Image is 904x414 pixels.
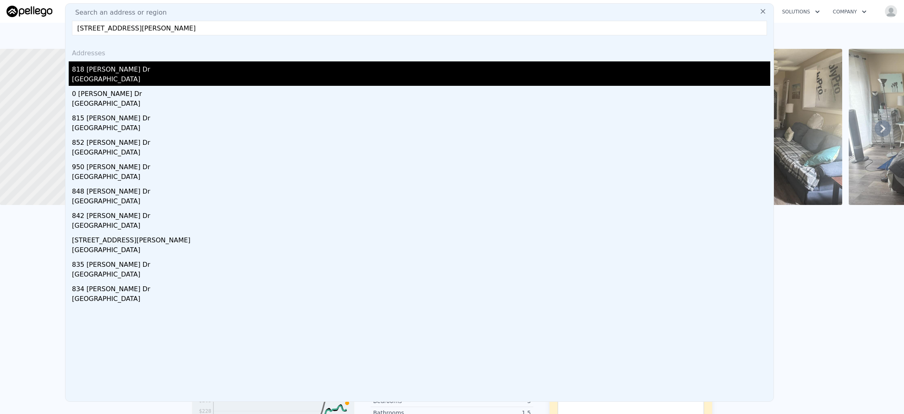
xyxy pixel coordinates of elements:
[72,86,770,99] div: 0 [PERSON_NAME] Dr
[72,221,770,232] div: [GEOGRAPHIC_DATA]
[69,42,770,61] div: Addresses
[72,61,770,74] div: 818 [PERSON_NAME] Dr
[7,6,52,17] img: Pellego
[72,148,770,159] div: [GEOGRAPHIC_DATA]
[72,294,770,305] div: [GEOGRAPHIC_DATA]
[72,172,770,183] div: [GEOGRAPHIC_DATA]
[72,74,770,86] div: [GEOGRAPHIC_DATA]
[72,270,770,281] div: [GEOGRAPHIC_DATA]
[72,110,770,123] div: 815 [PERSON_NAME] Dr
[72,281,770,294] div: 834 [PERSON_NAME] Dr
[72,159,770,172] div: 950 [PERSON_NAME] Dr
[199,398,211,403] tspan: $263
[72,196,770,208] div: [GEOGRAPHIC_DATA]
[72,232,770,245] div: [STREET_ADDRESS][PERSON_NAME]
[884,5,897,18] img: avatar
[72,99,770,110] div: [GEOGRAPHIC_DATA]
[72,257,770,270] div: 835 [PERSON_NAME] Dr
[72,183,770,196] div: 848 [PERSON_NAME] Dr
[72,208,770,221] div: 842 [PERSON_NAME] Dr
[72,21,767,35] input: Enter an address, city, region, neighborhood or zip code
[72,245,770,257] div: [GEOGRAPHIC_DATA]
[826,4,873,19] button: Company
[776,4,826,19] button: Solutions
[69,8,167,17] span: Search an address or region
[72,135,770,148] div: 852 [PERSON_NAME] Dr
[72,123,770,135] div: [GEOGRAPHIC_DATA]
[199,408,211,414] tspan: $228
